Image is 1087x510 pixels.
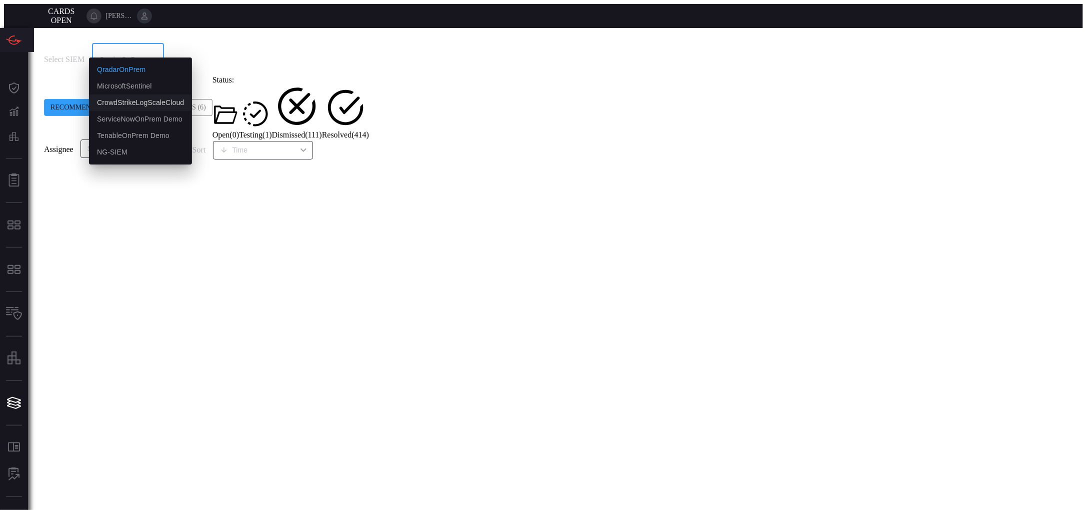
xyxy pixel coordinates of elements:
[97,97,184,108] div: CrowdStrikeLogScaleCloud
[97,114,182,124] div: ServiceNowOnPrem Demo
[97,64,145,75] div: QradarOnPrem
[97,130,169,141] div: TenableOnPrem Demo
[97,81,152,91] div: MicrosoftSentinel
[97,147,127,157] div: NG-SIEM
